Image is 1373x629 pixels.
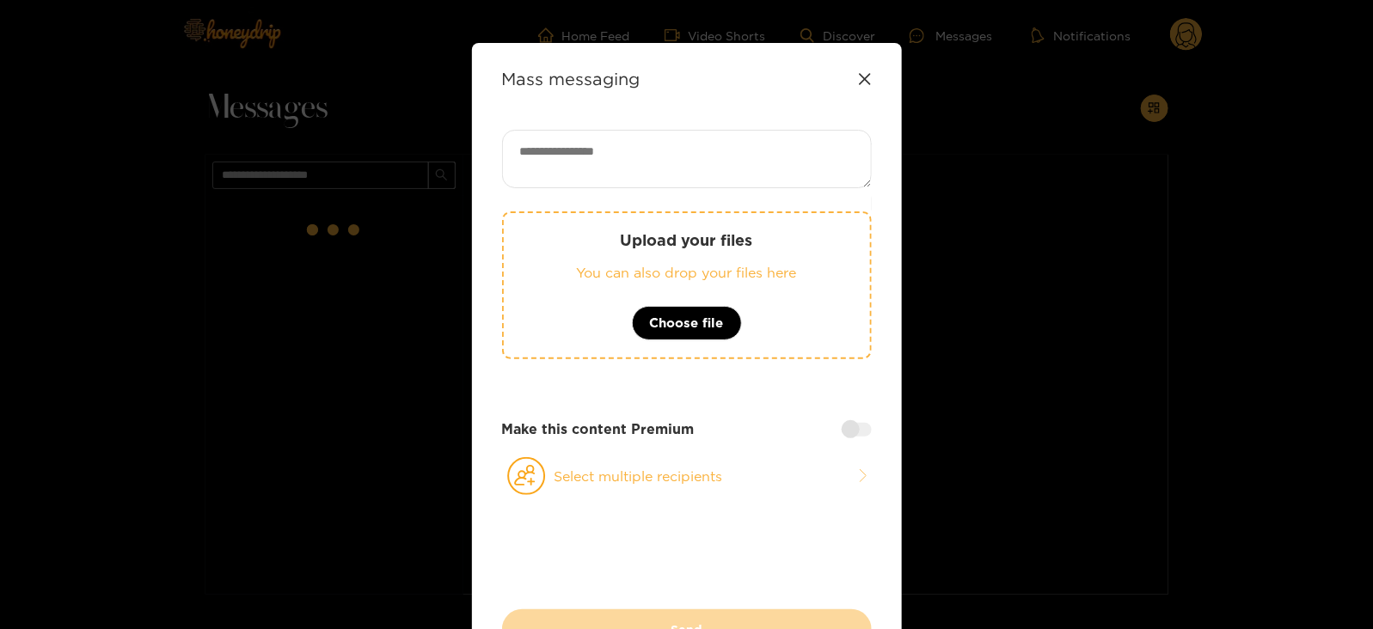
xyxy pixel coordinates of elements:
strong: Make this content Premium [502,419,695,439]
strong: Mass messaging [502,69,641,89]
button: Select multiple recipients [502,456,872,496]
span: Choose file [650,313,724,333]
p: Upload your files [538,230,836,250]
p: You can also drop your files here [538,263,836,283]
button: Choose file [632,306,742,340]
